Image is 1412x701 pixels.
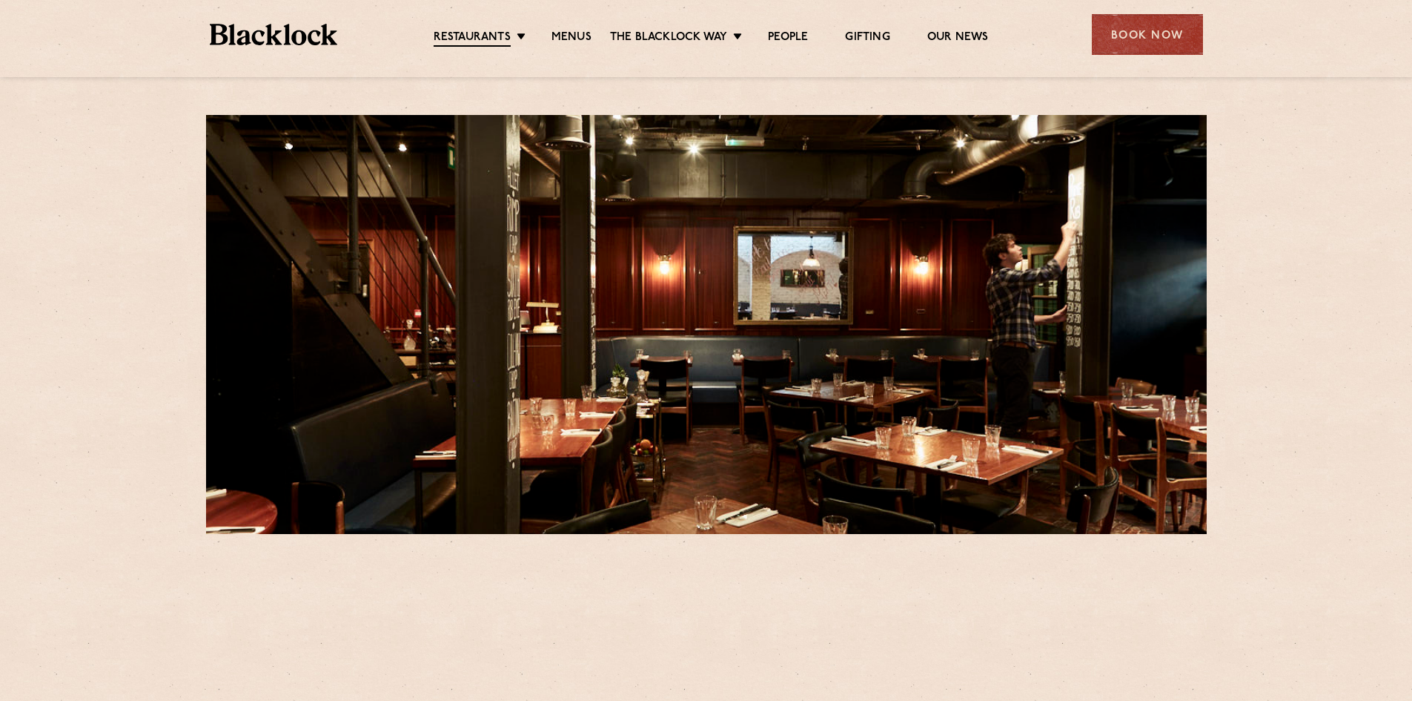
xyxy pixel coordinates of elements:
[845,30,889,45] a: Gifting
[210,24,338,45] img: BL_Textured_Logo-footer-cropped.svg
[1092,14,1203,55] div: Book Now
[434,30,511,47] a: Restaurants
[927,30,989,45] a: Our News
[551,30,591,45] a: Menus
[610,30,727,45] a: The Blacklock Way
[768,30,808,45] a: People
